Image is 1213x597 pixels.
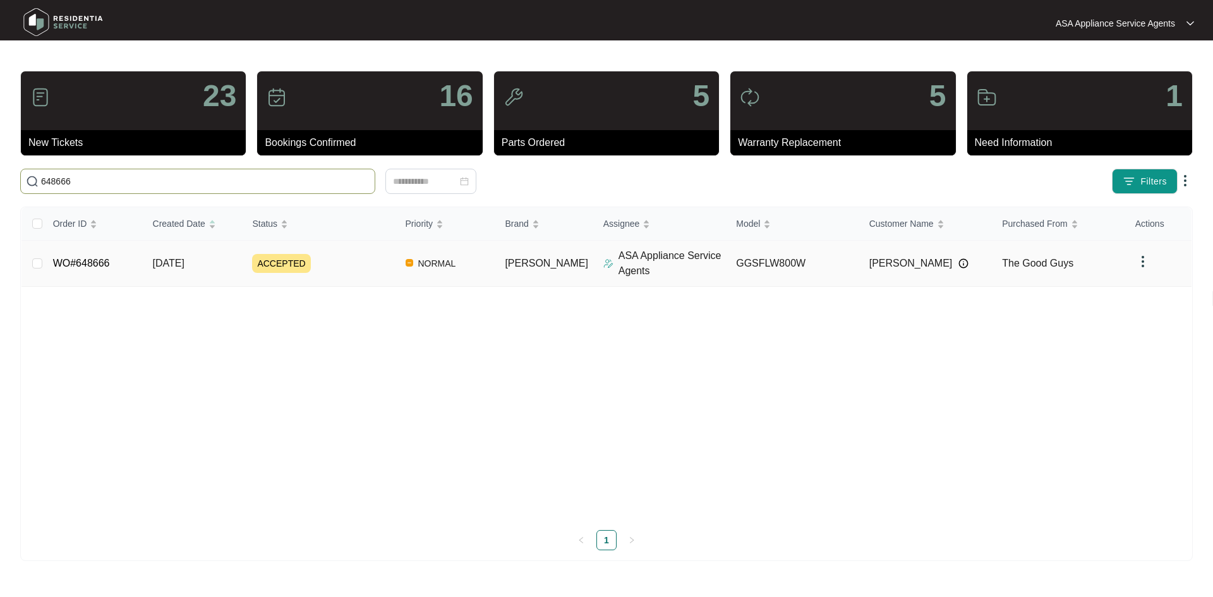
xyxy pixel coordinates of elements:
[977,87,997,107] img: icon
[413,256,461,271] span: NORMAL
[738,135,955,150] p: Warranty Replacement
[1002,217,1067,231] span: Purchased From
[740,87,760,107] img: icon
[1140,175,1167,188] span: Filters
[726,207,859,241] th: Model
[571,530,591,550] button: left
[859,207,993,241] th: Customer Name
[267,87,287,107] img: icon
[1186,20,1194,27] img: dropdown arrow
[30,87,51,107] img: icon
[1112,169,1178,194] button: filter iconFilters
[929,81,946,111] p: 5
[26,175,39,188] img: search-icon
[1123,175,1135,188] img: filter icon
[622,530,642,550] li: Next Page
[869,217,934,231] span: Customer Name
[252,254,310,273] span: ACCEPTED
[242,207,395,241] th: Status
[502,135,719,150] p: Parts Ordered
[505,258,588,268] span: [PERSON_NAME]
[619,248,727,279] p: ASA Appliance Service Agents
[53,217,87,231] span: Order ID
[406,217,433,231] span: Priority
[203,81,236,111] p: 23
[504,87,524,107] img: icon
[726,241,859,287] td: GGSFLW800W
[975,135,1192,150] p: Need Information
[153,217,205,231] span: Created Date
[958,258,969,268] img: Info icon
[603,258,613,268] img: Assigner Icon
[1125,207,1192,241] th: Actions
[28,135,246,150] p: New Tickets
[505,217,528,231] span: Brand
[19,3,107,41] img: residentia service logo
[153,258,184,268] span: [DATE]
[869,256,953,271] span: [PERSON_NAME]
[992,207,1125,241] th: Purchased From
[628,536,636,544] span: right
[1166,81,1183,111] p: 1
[577,536,585,544] span: left
[406,259,413,267] img: Vercel Logo
[736,217,760,231] span: Model
[1056,17,1175,30] p: ASA Appliance Service Agents
[41,174,370,188] input: Search by Order Id, Assignee Name, Customer Name, Brand and Model
[597,531,616,550] a: 1
[252,217,277,231] span: Status
[439,81,473,111] p: 16
[395,207,495,241] th: Priority
[571,530,591,550] li: Previous Page
[1002,258,1073,268] span: The Good Guys
[43,207,143,241] th: Order ID
[622,530,642,550] button: right
[53,258,110,268] a: WO#648666
[495,207,593,241] th: Brand
[596,530,617,550] li: 1
[1135,254,1150,269] img: dropdown arrow
[692,81,709,111] p: 5
[593,207,727,241] th: Assignee
[603,217,640,231] span: Assignee
[265,135,482,150] p: Bookings Confirmed
[1178,173,1193,188] img: dropdown arrow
